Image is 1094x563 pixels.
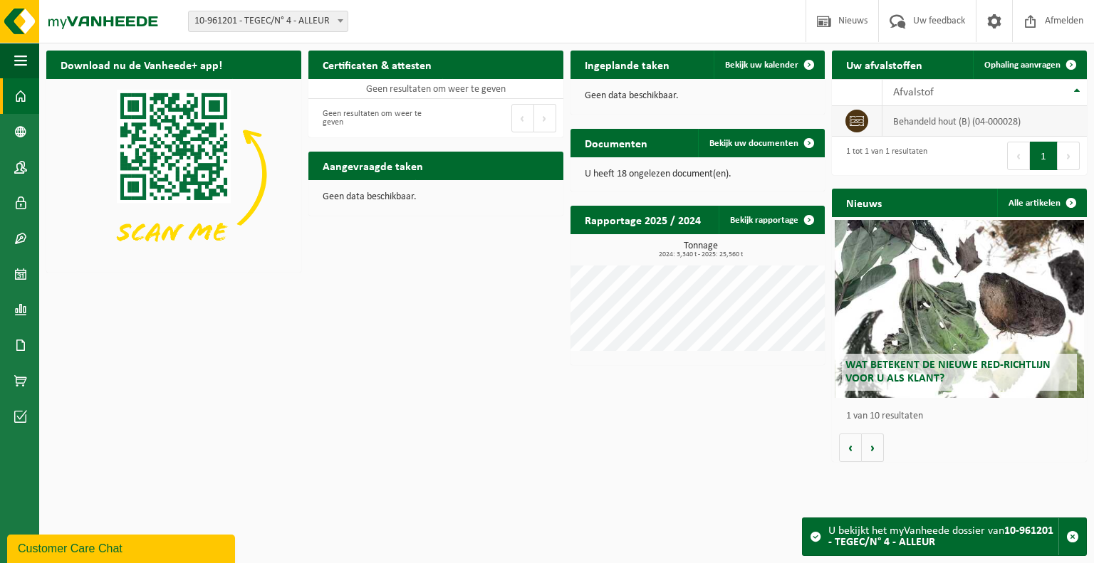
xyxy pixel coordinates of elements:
[997,189,1085,217] a: Alle artikelen
[1030,142,1058,170] button: 1
[46,79,301,270] img: Download de VHEPlus App
[578,251,825,258] span: 2024: 3,340 t - 2025: 25,560 t
[845,359,1051,384] span: Wat betekent de nieuwe RED-richtlijn voor u als klant?
[709,139,798,148] span: Bekijk uw documenten
[714,51,823,79] a: Bekijk uw kalender
[839,140,927,172] div: 1 tot 1 van 1 resultaten
[534,104,556,132] button: Next
[832,51,937,78] h2: Uw afvalstoffen
[1058,142,1080,170] button: Next
[308,152,437,179] h2: Aangevraagde taken
[323,192,549,202] p: Geen data beschikbaar.
[189,11,348,31] span: 10-961201 - TEGEC/N° 4 - ALLEUR
[828,518,1058,555] div: U bekijkt het myVanheede dossier van
[882,106,1087,137] td: behandeld hout (B) (04-000028)
[308,79,563,99] td: Geen resultaten om weer te geven
[1007,142,1030,170] button: Previous
[7,532,238,563] iframe: chat widget
[316,102,429,134] div: Geen resultaten om weer te geven
[862,433,884,462] button: Volgende
[839,433,862,462] button: Vorige
[188,11,348,32] span: 10-961201 - TEGEC/N° 4 - ALLEUR
[585,169,811,179] p: U heeft 18 ongelezen document(en).
[511,104,534,132] button: Previous
[571,206,715,233] h2: Rapportage 2025 / 2024
[571,51,684,78] h2: Ingeplande taken
[571,129,662,157] h2: Documenten
[893,87,934,98] span: Afvalstof
[832,189,896,216] h2: Nieuws
[578,241,825,258] h3: Tonnage
[828,525,1053,548] strong: 10-961201 - TEGEC/N° 4 - ALLEUR
[846,411,1080,421] p: 1 van 10 resultaten
[46,51,236,78] h2: Download nu de Vanheede+ app!
[308,51,446,78] h2: Certificaten & attesten
[725,60,798,70] span: Bekijk uw kalender
[835,220,1085,398] a: Wat betekent de nieuwe RED-richtlijn voor u als klant?
[698,129,823,157] a: Bekijk uw documenten
[984,60,1061,70] span: Ophaling aanvragen
[585,91,811,101] p: Geen data beschikbaar.
[719,206,823,234] a: Bekijk rapportage
[973,51,1085,79] a: Ophaling aanvragen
